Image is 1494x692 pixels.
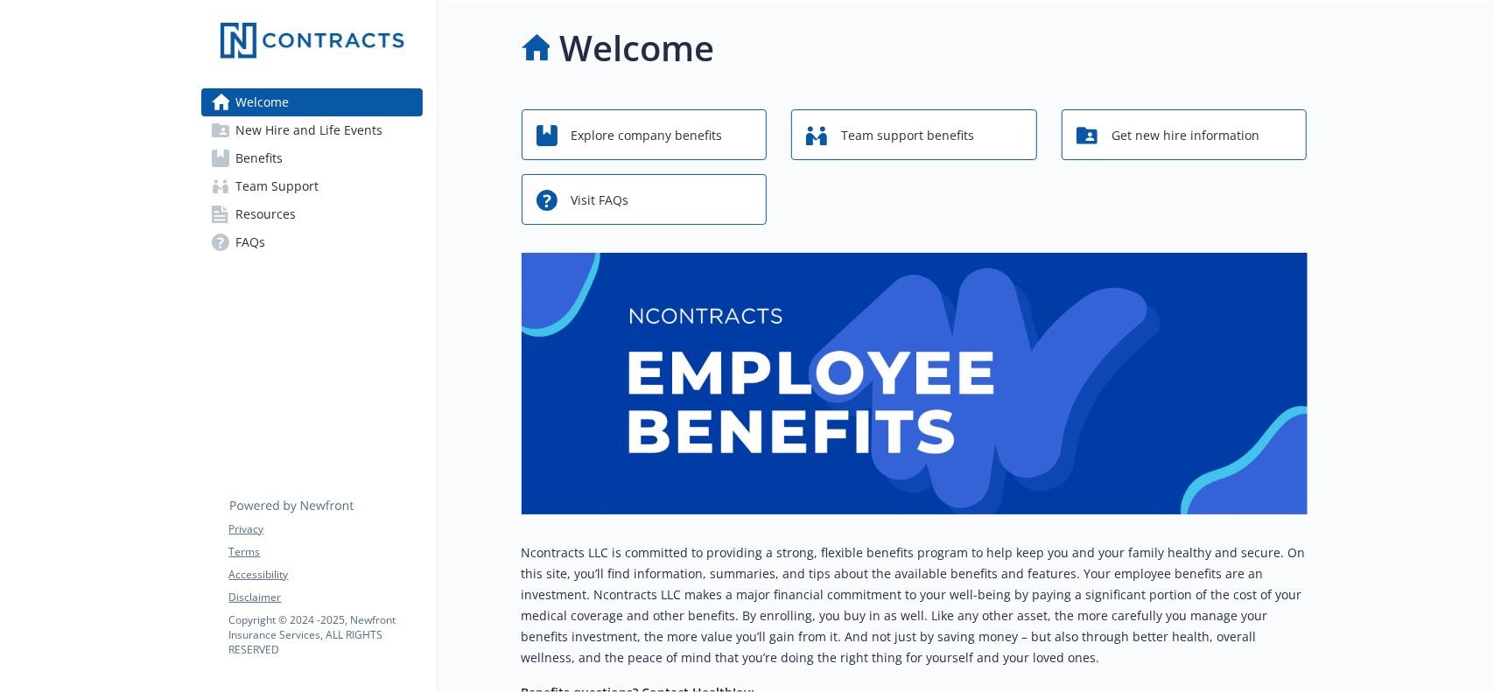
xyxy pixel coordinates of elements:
p: Copyright © 2024 - 2025 , Newfront Insurance Services, ALL RIGHTS RESERVED [229,612,422,657]
img: overview page banner [522,253,1308,514]
span: Resources [236,200,297,228]
span: FAQs [236,228,266,256]
button: Get new hire information [1062,109,1308,160]
a: Team Support [201,172,423,200]
a: Welcome [201,88,423,116]
span: Visit FAQs [572,184,629,217]
span: Benefits [236,144,284,172]
a: Accessibility [229,567,422,583]
a: Disclaimer [229,590,422,605]
span: Explore company benefits [572,119,723,152]
button: Team support benefits [791,109,1037,160]
span: Team support benefits [841,119,974,152]
a: New Hire and Life Events [201,116,423,144]
p: Ncontracts LLC is committed to providing a strong, flexible benefits program to help keep you and... [522,542,1308,668]
span: New Hire and Life Events [236,116,383,144]
a: FAQs [201,228,423,256]
a: Benefits [201,144,423,172]
a: Privacy [229,521,422,537]
a: Resources [201,200,423,228]
button: Explore company benefits [522,109,768,160]
a: Terms [229,544,422,560]
span: Welcome [236,88,290,116]
span: Team Support [236,172,319,200]
h1: Welcome [560,22,715,74]
span: Get new hire information [1112,119,1259,152]
button: Visit FAQs [522,174,768,225]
